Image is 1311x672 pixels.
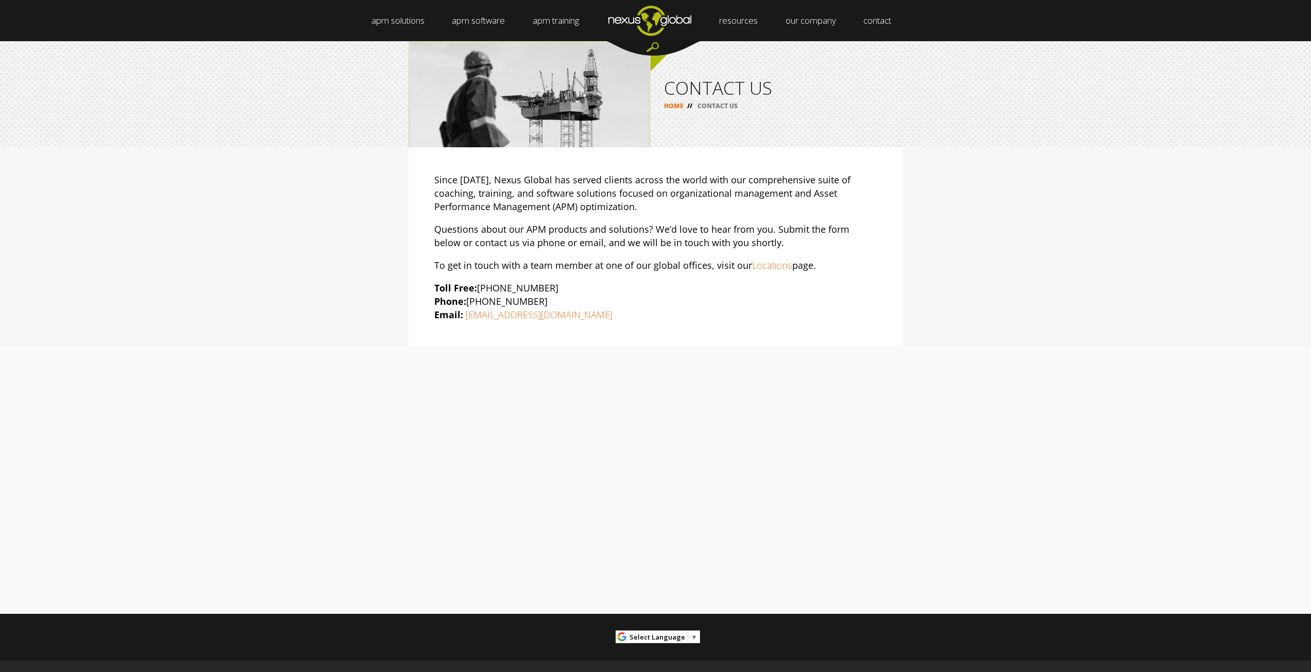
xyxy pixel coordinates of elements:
[466,308,612,321] a: [EMAIL_ADDRESS][DOMAIN_NAME]
[684,101,696,110] span: //
[434,259,877,272] p: To get in touch with a team member at one of our global offices, visit our page.
[434,173,877,213] p: Since [DATE], Nexus Global has served clients across the world with our comprehensive suite of co...
[434,281,877,321] p: [PHONE_NUMBER] [PHONE_NUMBER]
[434,308,463,321] strong: Email:
[664,79,890,97] h1: CONTACT US
[691,632,697,642] span: ▼
[664,101,684,110] a: HOME
[434,295,466,307] strong: Phone:
[434,222,877,249] p: Questions about our APM products and solutions? We’d love to hear from you. Submit the form below...
[752,259,792,271] a: Locations
[629,632,685,642] span: Select Language
[629,629,697,645] a: Select Language​
[434,282,477,294] strong: Toll Free:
